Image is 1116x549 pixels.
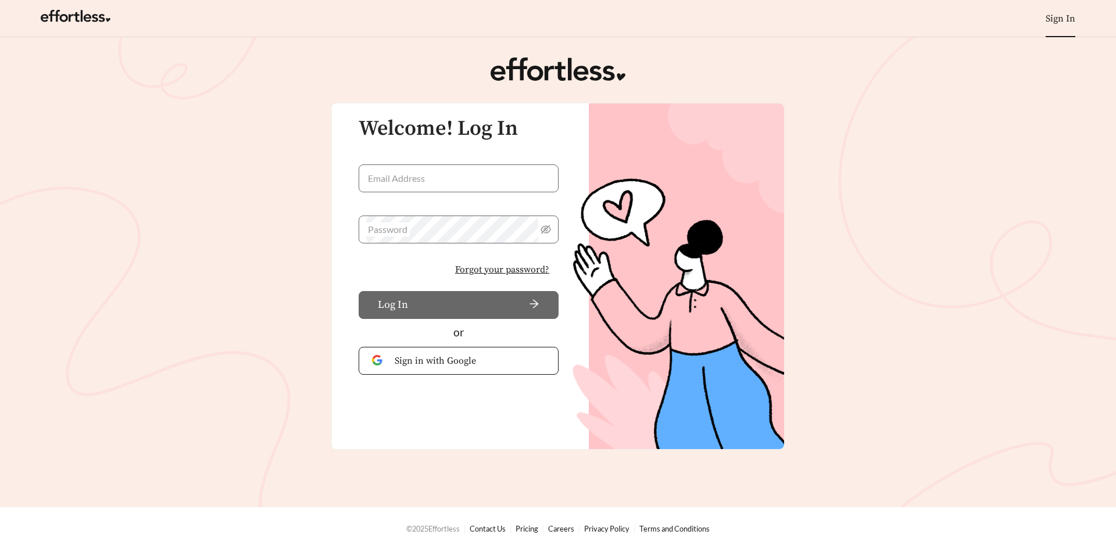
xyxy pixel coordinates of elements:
span: eye-invisible [541,224,551,235]
h3: Welcome! Log In [359,117,559,141]
img: Google Authentication [372,355,385,366]
button: Forgot your password? [446,257,559,282]
a: Privacy Policy [584,524,629,533]
span: Forgot your password? [455,263,549,277]
a: Careers [548,524,574,533]
a: Sign In [1046,13,1075,24]
button: Log Inarrow-right [359,291,559,319]
a: Pricing [516,524,538,533]
button: Sign in with Google [359,347,559,375]
a: Contact Us [470,524,506,533]
span: Sign in with Google [395,354,545,368]
a: Terms and Conditions [639,524,710,533]
span: © 2025 Effortless [406,524,460,533]
div: or [359,324,559,341]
